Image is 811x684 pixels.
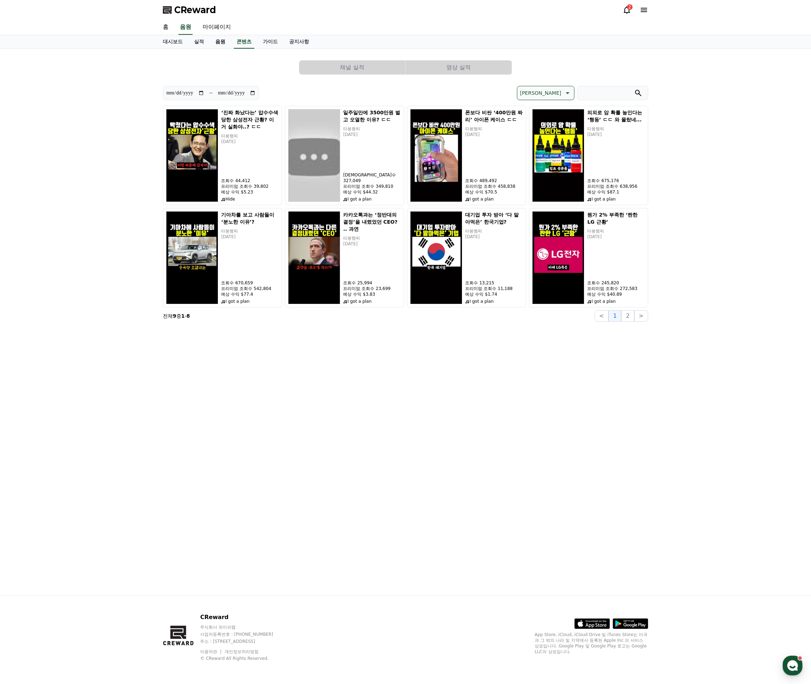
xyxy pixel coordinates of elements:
a: 공지사항 [283,35,315,49]
p: I got a plan [465,299,523,304]
p: [DATE] [587,132,645,137]
p: Hide [221,196,279,202]
span: 설정 [110,236,118,241]
p: ~ [209,89,213,97]
p: I got a plan [587,196,645,202]
img: 폰보다 비싼 ‘400만원 짜리’ 아이폰 케이스 ㄷㄷ [410,109,462,202]
p: 따봉햄찌 [221,228,279,234]
button: 일주일만에 3500만원 벌고 오열한 이유? ㄷㄷ 일주일만에 3500만원 벌고 오열한 이유? ㄷㄷ 따봉햄찌 [DATE] [DEMOGRAPHIC_DATA]수 327,049 프리미... [285,106,404,205]
h5: 뭔가 2% 부족한 ‘짠한 LG 근황’ [587,211,645,225]
p: 조회수 245,820 [587,280,645,286]
a: 마이페이지 [197,20,237,35]
p: [DATE] [465,132,523,137]
a: 홈 [2,225,47,243]
p: I got a plan [343,196,401,202]
img: 의외로 암 확률 높인다는 ‘행동’ ㄷㄷ 와 몰랐네... [532,109,584,202]
p: [DATE] [221,234,279,240]
p: 프리미엄 조회수 458,838 [465,184,523,189]
span: CReward [174,4,216,16]
p: 예상 수익 $40.89 [587,291,645,297]
img: 기아차를 보고 사람들이 ‘분노한 이유’? [166,211,218,304]
p: 조회수 13,215 [465,280,523,286]
p: I got a plan [343,299,401,304]
button: 폰보다 비싼 ‘400만원 짜리’ 아이폰 케이스 ㄷㄷ 폰보다 비싼 ‘400만원 짜리’ 아이폰 케이스 ㄷㄷ 따봉햄찌 [DATE] 조회수 489,492 프리미엄 조회수 458,83... [407,106,526,205]
button: 카카오톡과는 ‘정반대의 결정’을 내렸었던 CEO? .. 과연 카카오톡과는 ‘정반대의 결정’을 내렸었던 CEO? .. 과연 따봉햄찌 [DATE] 조회수 25,994 프리미엄 조... [285,208,404,307]
button: 대기업 투자 받아 ‘다 말아먹은’ 한국기업? 대기업 투자 받아 ‘다 말아먹은’ 한국기업? 따봉햄찌 [DATE] 조회수 13,215 프리미엄 조회수 11,188 예상 수익 $1... [407,208,526,307]
img: 뭔가 2% 부족한 ‘짠한 LG 근황’ [532,211,584,304]
p: CReward [200,613,287,622]
p: 따봉햄찌 [465,126,523,132]
button: 1 [608,310,621,322]
p: 예상 수익 $5.23 [221,189,279,195]
p: 사업자등록번호 : [PHONE_NUMBER] [200,631,287,637]
h5: 기아차를 보고 사람들이 ‘분노한 이유’? [221,211,279,225]
p: 따봉햄찌 [587,126,645,132]
h5: 카카오톡과는 ‘정반대의 결정’을 내렸었던 CEO? .. 과연 [343,211,401,232]
p: [DATE] [221,139,279,144]
a: 채널 실적 [299,60,405,75]
p: [DATE] [465,234,523,240]
button: 채널 실적 [299,60,405,75]
a: 홈 [157,20,174,35]
p: 전체 중 - [163,312,190,319]
p: 조회수 25,994 [343,280,401,286]
button: 의외로 암 확률 높인다는 ‘행동’ ㄷㄷ 와 몰랐네... 의외로 암 확률 높인다는 ‘행동’ ㄷㄷ 와 몰랐네... 따봉햄찌 [DATE] 조회수 675,176 프리미엄 조회수 63... [529,106,648,205]
button: < [595,310,608,322]
p: I got a plan [587,299,645,304]
p: 따봉햄찌 [587,228,645,234]
p: 예상 수익 $77.4 [221,291,279,297]
p: [PERSON_NAME] [520,88,561,98]
a: 실적 [188,35,210,49]
p: 프리미엄 조회수 23,699 [343,286,401,291]
img: ‘진짜 화났다는’ 압수수색 당한 삼성전자 근황? 이거 실화야..? ㄷㄷ [166,109,218,202]
a: 음원 [210,35,231,49]
p: 따봉햄찌 [465,228,523,234]
button: ‘진짜 화났다는’ 압수수색 당한 삼성전자 근황? 이거 실화야..? ㄷㄷ ‘진짜 화났다는’ 압수수색 당한 삼성전자 근황? 이거 실화야..? ㄷㄷ 따봉햄찌 [DATE] 조회수 4... [163,106,282,205]
p: I got a plan [221,299,279,304]
span: 홈 [22,236,27,241]
button: 기아차를 보고 사람들이 ‘분노한 이유’? 기아차를 보고 사람들이 ‘분노한 이유’? 따봉햄찌 [DATE] 조회수 670,659 프리미엄 조회수 542,804 예상 수익 $77.... [163,208,282,307]
img: 일주일만에 3500만원 벌고 오열한 이유? ㄷㄷ [288,109,340,202]
p: 조회수 489,492 [465,178,523,184]
button: 2 [621,310,634,322]
p: 예상 수익 $1.74 [465,291,523,297]
p: 프리미엄 조회수 11,188 [465,286,523,291]
a: 개인정보처리방침 [225,649,259,654]
p: [DEMOGRAPHIC_DATA]수 327,049 [343,172,401,184]
span: 대화 [65,236,73,242]
p: 프리미엄 조회수 272,583 [587,286,645,291]
a: CReward [163,4,216,16]
h5: 폰보다 비싼 ‘400만원 짜리’ 아이폰 케이스 ㄷㄷ [465,109,523,123]
p: [DATE] [343,132,401,137]
a: 콘텐츠 [234,35,254,49]
button: 뭔가 2% 부족한 ‘짠한 LG 근황’ 뭔가 2% 부족한 ‘짠한 LG 근황’ 따봉햄찌 [DATE] 조회수 245,820 프리미엄 조회수 272,583 예상 수익 $40.89 I... [529,208,648,307]
p: 예상 수익 $3.83 [343,291,401,297]
p: 예상 수익 $87.1 [587,189,645,195]
img: 대기업 투자 받아 ‘다 말아먹은’ 한국기업? [410,211,462,304]
p: 예상 수익 $44.32 [343,189,401,195]
a: 대시보드 [157,35,188,49]
button: 영상 실적 [405,60,512,75]
h5: 대기업 투자 받아 ‘다 말아먹은’ 한국기업? [465,211,523,225]
strong: 8 [187,313,190,319]
button: > [634,310,648,322]
strong: 9 [173,313,176,319]
p: 따봉햄찌 [343,126,401,132]
strong: 1 [181,313,185,319]
button: [PERSON_NAME] [517,86,574,100]
h5: ‘진짜 화났다는’ 압수수색 당한 삼성전자 근황? 이거 실화야..? ㄷㄷ [221,109,279,130]
a: 가이드 [257,35,283,49]
p: 따봉햄찌 [343,235,401,241]
a: 설정 [92,225,136,243]
p: 따봉햄찌 [221,133,279,139]
p: 주식회사 와이피랩 [200,624,287,630]
a: 2 [623,6,631,14]
a: 이용약관 [200,649,222,654]
p: 예상 수익 $70.5 [465,189,523,195]
p: 프리미엄 조회수 349,810 [343,184,401,189]
img: 카카오톡과는 ‘정반대의 결정’을 내렸었던 CEO? .. 과연 [288,211,340,304]
p: App Store, iCloud, iCloud Drive 및 iTunes Store는 미국과 그 밖의 나라 및 지역에서 등록된 Apple Inc.의 서비스 상표입니다. Goo... [535,632,648,655]
p: 프리미엄 조회수 638,956 [587,184,645,189]
p: 조회수 670,659 [221,280,279,286]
